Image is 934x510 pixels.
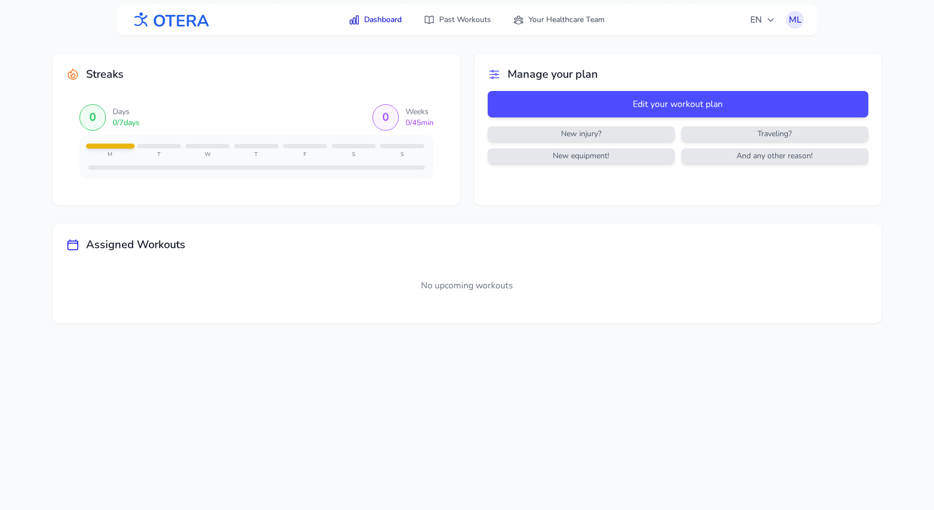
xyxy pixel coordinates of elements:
img: OTERA logo [130,8,210,33]
div: 0 [382,110,389,125]
span: New equipment! [490,151,673,162]
h2: Manage your plan [508,67,598,82]
button: EN [744,9,782,31]
span: EN [750,13,775,26]
span: New injury? [490,128,673,139]
div: M [88,151,132,159]
h2: Assigned Workouts [86,237,185,253]
span: Traveling? [684,128,866,139]
a: Past Workouts [417,10,498,30]
button: ML [786,11,804,29]
div: T [234,151,278,159]
span: And any other reason! [684,151,866,162]
a: Your Healthcare Team [506,10,611,30]
div: S [332,151,376,159]
div: S [380,151,424,159]
button: Edit your workout plan [488,91,868,117]
div: Days [113,106,140,117]
h2: Streaks [86,67,124,82]
div: Weeks [405,106,434,117]
div: 0 / 7 days [113,117,140,128]
a: Dashboard [342,10,408,30]
div: 0 [89,110,96,125]
p: No upcoming workouts [66,279,868,292]
div: W [185,151,230,159]
div: T [137,151,181,159]
div: 0 / 45 min [405,117,434,128]
div: F [283,151,327,159]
